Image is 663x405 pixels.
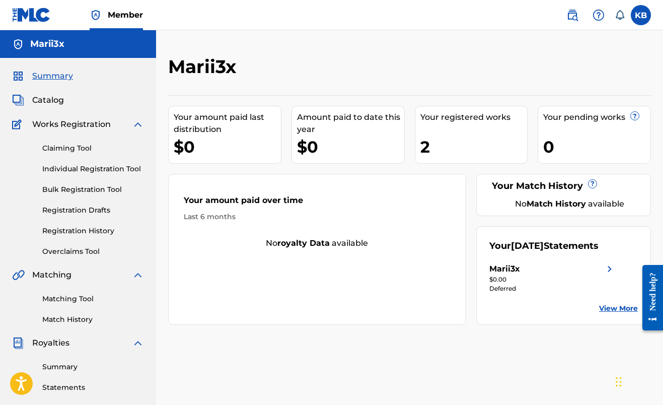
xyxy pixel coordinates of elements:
a: SummarySummary [12,70,73,82]
img: expand [132,118,144,130]
div: Your Statements [489,239,599,253]
div: Notifications [615,10,625,20]
img: search [566,9,578,21]
div: Your pending works [543,111,650,123]
a: View More [599,303,638,314]
a: Registration Drafts [42,205,144,216]
a: Individual Registration Tool [42,164,144,174]
span: Catalog [32,94,64,106]
div: Marii3x [489,263,520,275]
img: Summary [12,70,24,82]
div: $0 [297,136,404,158]
span: Member [108,9,143,21]
span: Matching [32,269,71,281]
strong: Match History [527,199,586,209]
h5: Marii3x [30,38,64,50]
img: Catalog [12,94,24,106]
span: Works Registration [32,118,111,130]
img: Accounts [12,38,24,50]
div: Deferred [489,284,616,293]
div: 0 [543,136,650,158]
a: Summary [42,362,144,372]
img: help [593,9,605,21]
a: Marii3xright chevron icon$0.00Deferred [489,263,616,293]
div: Your Match History [489,179,638,193]
img: right chevron icon [604,263,616,275]
a: CatalogCatalog [12,94,64,106]
span: ? [631,112,639,120]
a: Claiming Tool [42,143,144,154]
div: Your amount paid over time [184,194,451,212]
iframe: Chat Widget [613,357,663,405]
div: Drag [616,367,622,397]
div: Your registered works [420,111,528,123]
a: Statements [42,382,144,393]
img: Royalties [12,337,24,349]
img: MLC Logo [12,8,51,22]
img: expand [132,269,144,281]
a: Registration History [42,226,144,236]
iframe: Resource Center [635,255,663,341]
img: expand [132,337,144,349]
span: Summary [32,70,73,82]
a: Bulk Registration Tool [42,184,144,195]
a: Matching Tool [42,294,144,304]
a: Match History [42,314,144,325]
a: Public Search [562,5,582,25]
div: 2 [420,136,528,158]
span: [DATE] [511,240,544,251]
div: Last 6 months [184,212,451,222]
div: No available [502,198,638,210]
div: $0 [174,136,281,158]
div: Amount paid to date this year [297,111,404,136]
span: ? [588,180,597,188]
h2: Marii3x [168,55,241,78]
div: Your amount paid last distribution [174,111,281,136]
div: Help [588,5,609,25]
img: Works Registration [12,118,25,130]
div: No available [169,237,466,249]
img: Matching [12,269,25,281]
div: $0.00 [489,275,616,284]
img: Top Rightsholder [90,9,102,21]
div: User Menu [631,5,651,25]
a: Overclaims Tool [42,246,144,257]
strong: royalty data [277,238,330,248]
span: Royalties [32,337,69,349]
